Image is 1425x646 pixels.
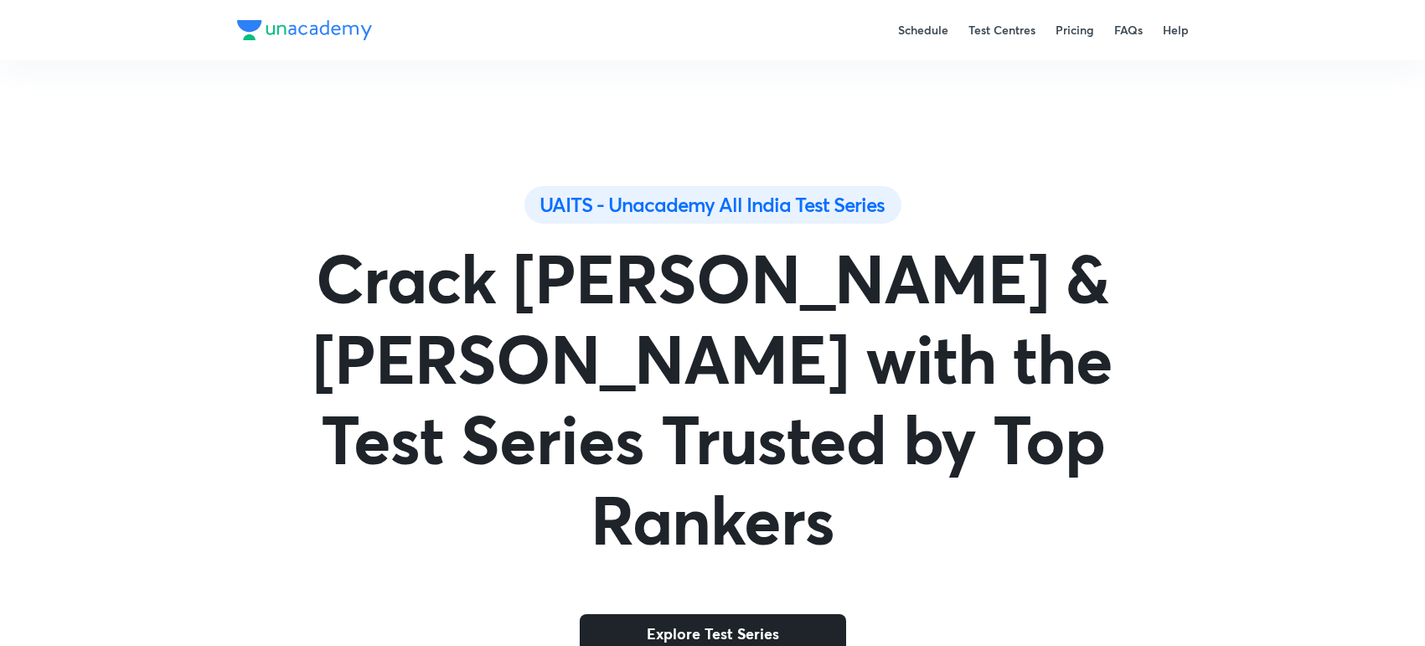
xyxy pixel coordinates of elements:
p: Crack [PERSON_NAME] & [PERSON_NAME] with the Test Series Trusted by Top Rankers [294,237,1132,559]
p: UAITS - Unacademy All India Test Series [540,193,885,217]
a: Pricing [1056,22,1094,39]
a: Test Centres [968,22,1035,39]
a: FAQs [1114,22,1143,39]
img: Company Logo [237,20,372,40]
a: Schedule [898,22,948,39]
a: Help [1163,22,1189,39]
